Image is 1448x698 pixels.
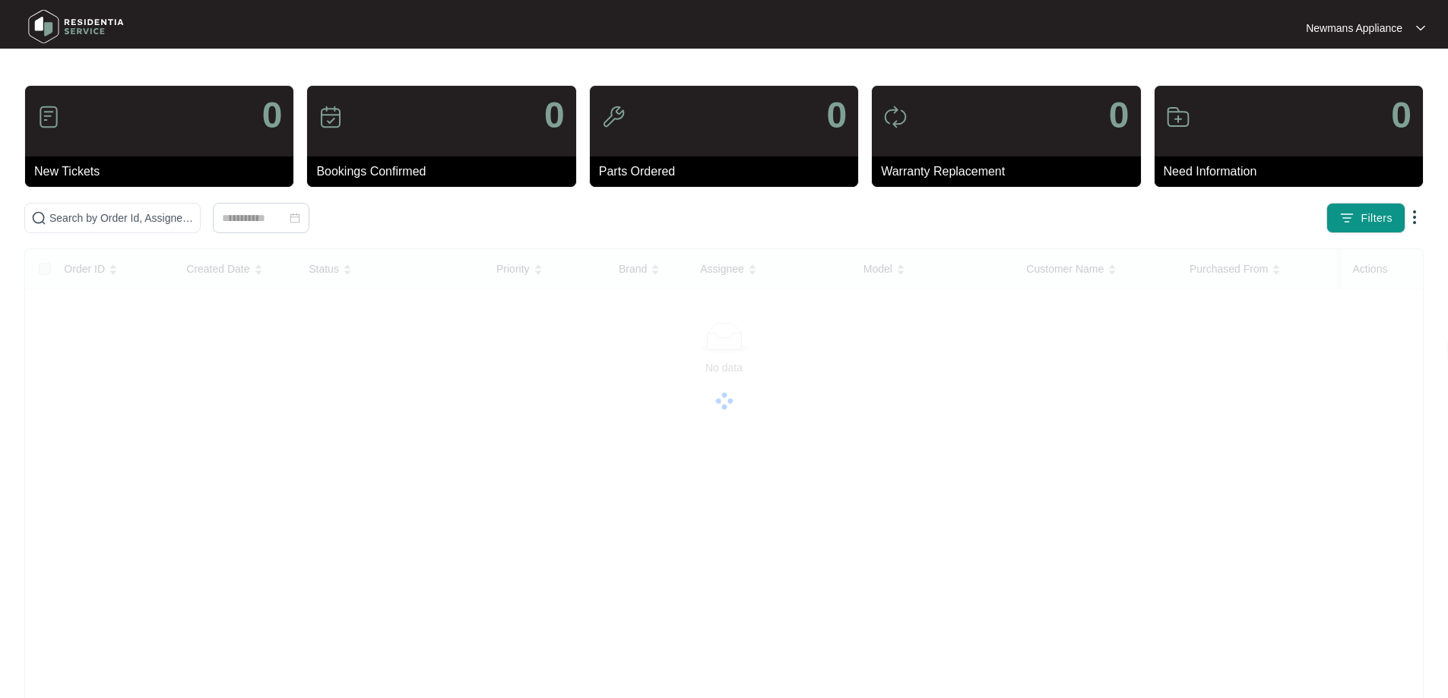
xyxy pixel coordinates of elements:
p: Newmans Appliance [1306,21,1402,36]
p: Need Information [1164,163,1423,181]
p: New Tickets [34,163,293,181]
p: 0 [262,97,283,134]
img: icon [1166,105,1190,129]
span: Filters [1361,210,1393,226]
p: 0 [1109,97,1130,134]
p: Bookings Confirmed [316,163,575,181]
p: 0 [826,97,847,134]
button: filter iconFilters [1326,203,1405,233]
img: icon [883,105,908,129]
img: icon [318,105,343,129]
img: search-icon [31,210,46,226]
img: dropdown arrow [1405,208,1424,226]
img: residentia service logo [23,4,129,49]
img: dropdown arrow [1416,24,1425,32]
p: 0 [544,97,565,134]
p: Warranty Replacement [881,163,1140,181]
p: 0 [1391,97,1412,134]
input: Search by Order Id, Assignee Name, Customer Name, Brand and Model [49,210,194,226]
p: Parts Ordered [599,163,858,181]
img: filter icon [1339,210,1355,226]
img: icon [601,105,626,129]
img: icon [36,105,61,129]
